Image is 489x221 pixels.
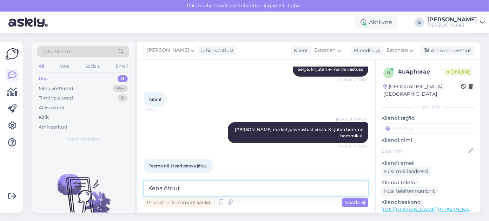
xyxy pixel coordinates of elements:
[39,85,73,92] div: Minu vestlused
[386,47,408,54] span: Estonian
[298,67,363,72] span: Selge, kirjutan e-mailile vastuse
[381,123,475,134] input: Lisa tag
[381,206,478,213] a: [URL][DOMAIN_NAME][PERSON_NAME]
[291,47,308,54] div: Klient
[286,2,302,9] span: Luba
[420,46,474,55] div: Arhiveeri vestlus
[149,163,209,168] span: Teeme nii. Head päeva jätku!
[382,147,467,155] input: Lisa nimi
[339,77,366,82] span: Nähtud ✓ 16:02
[37,62,45,71] div: All
[146,174,172,179] span: 16:04
[146,107,172,112] span: 16:02
[381,199,475,206] p: Klienditeekond
[381,115,475,122] p: Kliendi tag'id
[415,18,424,27] div: S
[381,186,438,196] div: Küsi telefoninumbrit
[336,117,366,122] span: [PERSON_NAME]
[147,47,189,54] span: [PERSON_NAME]
[84,62,101,71] div: Socials
[314,47,336,54] span: Estonian
[444,68,473,76] span: Online
[381,179,475,186] p: Kliendi telefon
[381,137,475,144] p: Kliendi nimi
[144,181,368,196] textarea: Kena õhtut
[198,47,234,54] div: juhib vestlust
[351,47,381,54] div: Klienditugi
[427,17,477,22] div: [PERSON_NAME]
[67,136,100,142] span: Uued vestlused
[381,159,475,167] p: Kliendi email
[427,22,477,28] div: [PERSON_NAME]
[339,144,366,149] span: Nähtud ✓ 16:03
[355,16,398,29] div: Aktiivne
[118,95,128,102] div: 0
[39,124,67,131] div: Arhiveeritud
[427,17,485,28] a: [PERSON_NAME][PERSON_NAME]
[345,199,365,206] span: Saada
[44,48,72,55] span: Otsi kliente
[235,127,364,138] span: [PERSON_NAME] ma kahjuks vastust ei saa. Kirjutan homme hommikul.
[39,104,65,111] div: AI Assistent
[113,85,128,92] div: 99+
[6,47,19,61] img: Askly Logo
[144,198,212,207] div: Privaatne kommentaar
[149,97,161,102] span: Aitäh!
[381,104,475,110] div: Kliendi info
[39,114,49,121] div: Kõik
[383,83,461,98] div: [GEOGRAPHIC_DATA], [GEOGRAPHIC_DATA]
[381,167,431,176] div: Küsi meiliaadressi
[387,70,390,75] span: u
[39,75,48,82] div: Uus
[39,95,73,102] div: Tiimi vestlused
[59,62,71,71] div: Web
[114,62,129,71] div: Email
[118,75,128,82] div: 0
[398,68,444,76] div: # u4phorae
